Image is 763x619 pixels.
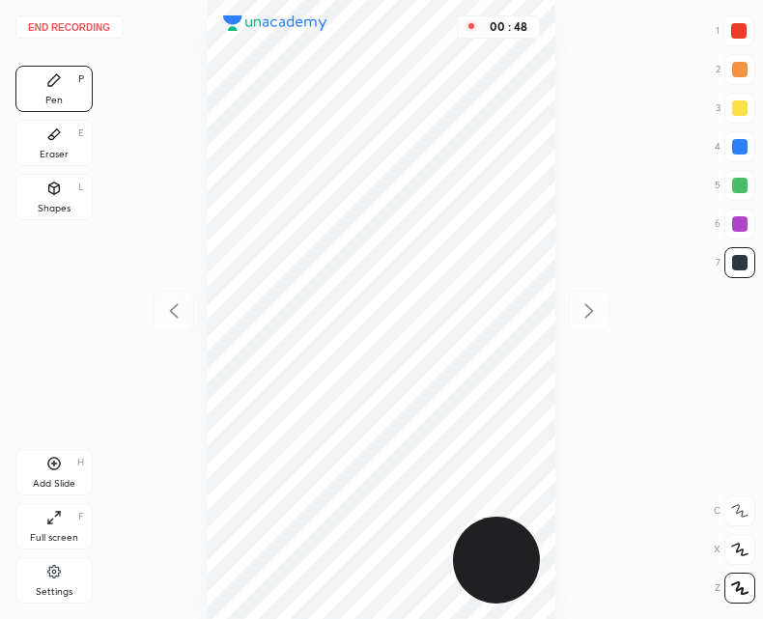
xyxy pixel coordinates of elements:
button: End recording [15,15,123,39]
div: Pen [45,96,63,105]
div: 2 [716,54,755,85]
div: 6 [715,209,755,239]
div: Eraser [40,150,69,159]
div: 00 : 48 [485,20,531,34]
div: Full screen [30,533,78,543]
div: F [78,512,84,521]
div: 4 [715,131,755,162]
div: P [78,74,84,84]
div: 3 [716,93,755,124]
div: C [714,495,755,526]
div: Shapes [38,204,71,213]
div: Z [715,573,755,604]
div: 5 [715,170,755,201]
div: Settings [36,587,72,597]
div: H [77,458,84,467]
div: E [78,128,84,138]
div: L [78,183,84,192]
img: logo.38c385cc.svg [223,15,327,31]
div: 1 [716,15,754,46]
div: Add Slide [33,479,75,489]
div: X [714,534,755,565]
div: 7 [716,247,755,278]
